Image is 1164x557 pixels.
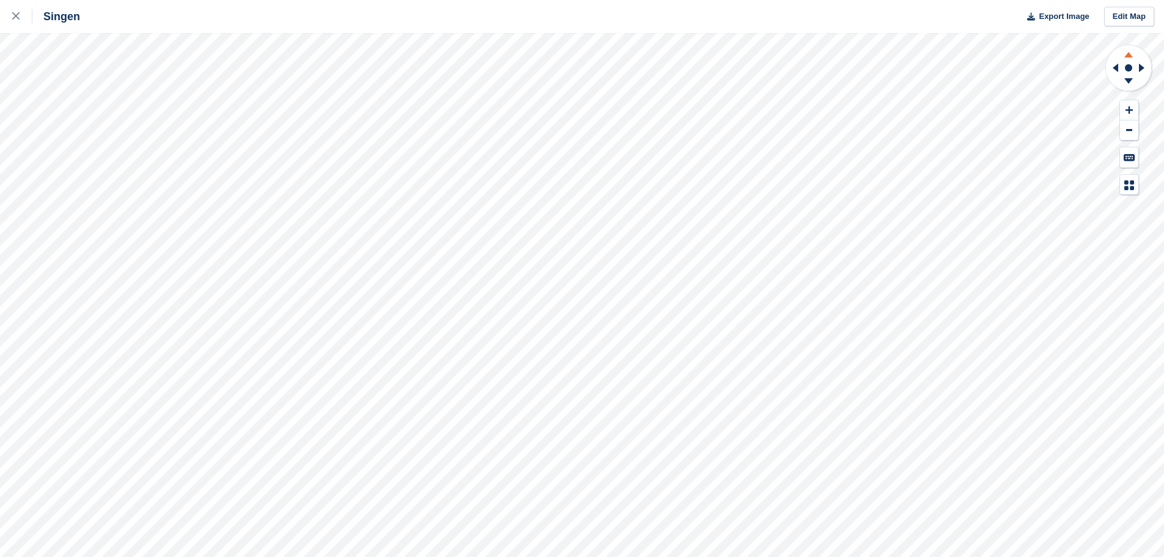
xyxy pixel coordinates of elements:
button: Keyboard Shortcuts [1120,147,1138,168]
button: Zoom In [1120,100,1138,120]
span: Export Image [1039,10,1089,23]
div: Singen [32,9,80,24]
button: Map Legend [1120,175,1138,195]
button: Export Image [1020,7,1089,27]
button: Zoom Out [1120,120,1138,141]
a: Edit Map [1104,7,1154,27]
